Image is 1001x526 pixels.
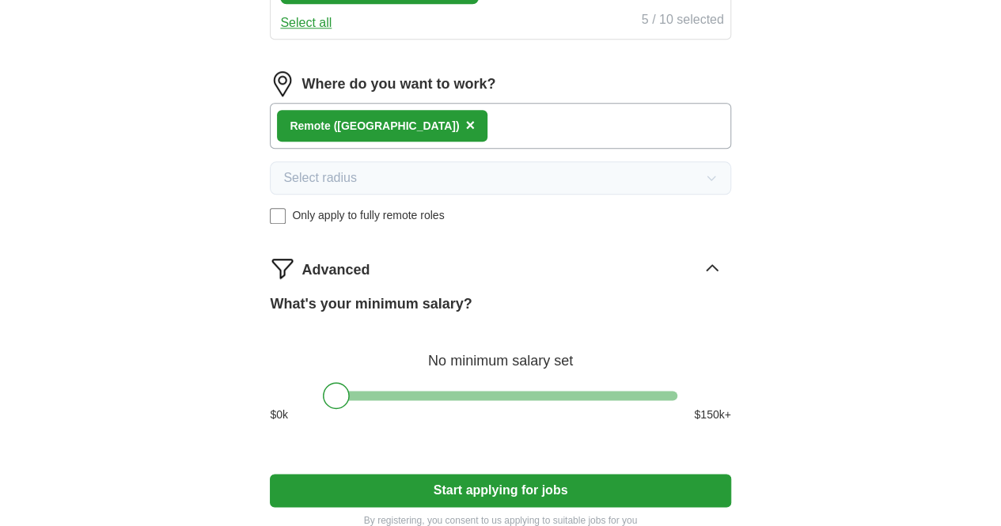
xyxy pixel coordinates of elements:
span: Only apply to fully remote roles [292,207,444,224]
input: Only apply to fully remote roles [270,208,286,224]
img: filter [270,255,295,281]
div: 5 / 10 selected [642,10,724,32]
span: Select radius [283,168,357,187]
label: Where do you want to work? [301,74,495,95]
button: × [465,114,475,138]
span: × [465,116,475,134]
span: $ 0 k [270,407,288,423]
div: No minimum salary set [270,334,730,372]
button: Select radius [270,161,730,195]
span: $ 150 k+ [694,407,730,423]
span: Advanced [301,259,370,281]
img: location.png [270,71,295,96]
div: Remote ([GEOGRAPHIC_DATA]) [290,118,459,134]
button: Select all [280,13,332,32]
label: What's your minimum salary? [270,293,472,315]
button: Start applying for jobs [270,474,730,507]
